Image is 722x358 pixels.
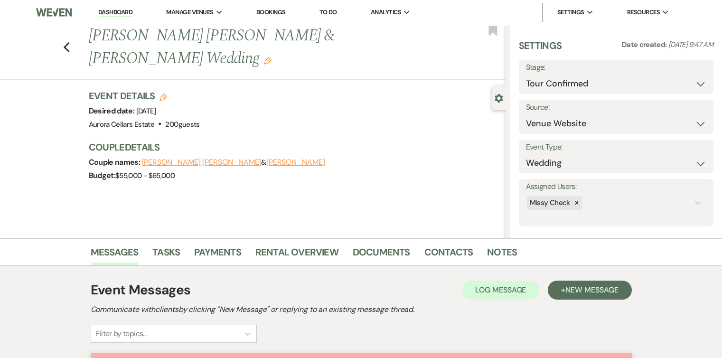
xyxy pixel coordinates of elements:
span: Date created: [622,40,668,49]
span: Couple names: [89,157,142,167]
span: & [142,158,325,167]
a: Notes [487,245,517,265]
span: [DATE] 9:47 AM [668,40,713,49]
a: Tasks [152,245,180,265]
span: Desired date: [89,106,136,116]
button: [PERSON_NAME] [PERSON_NAME] [142,159,262,166]
h3: Couple Details [89,141,496,154]
a: Messages [91,245,139,265]
a: Rental Overview [255,245,338,265]
label: Assigned Users: [526,180,706,194]
button: Close lead details [495,93,503,102]
h1: Event Messages [91,280,191,300]
span: 200 guests [165,120,199,129]
span: Resources [627,8,660,17]
a: Documents [353,245,410,265]
span: Manage Venues [166,8,213,17]
a: Dashboard [98,8,132,17]
a: Bookings [256,8,286,16]
span: Log Message [475,285,526,295]
button: +New Message [548,281,631,300]
label: Source: [526,101,706,114]
div: Filter by topics... [96,328,147,339]
h3: Settings [519,39,562,60]
button: [PERSON_NAME] [266,159,325,166]
span: [DATE] [136,106,156,116]
a: Contacts [424,245,473,265]
button: Edit [264,56,272,65]
a: Payments [194,245,241,265]
span: Budget: [89,170,116,180]
span: Settings [557,8,584,17]
span: $55,000 - $65,000 [115,171,175,180]
span: Aurora Cellars Estate [89,120,155,129]
label: Event Type: [526,141,706,154]
img: Weven Logo [36,2,72,22]
span: New Message [565,285,618,295]
div: Missy Check [527,196,572,210]
h3: Event Details [89,89,200,103]
h2: Communicate with clients by clicking "New Message" or replying to an existing message thread. [91,304,632,315]
a: To Do [319,8,337,16]
label: Stage: [526,61,706,75]
span: Analytics [371,8,401,17]
h1: [PERSON_NAME] [PERSON_NAME] & [PERSON_NAME] Wedding [89,25,419,70]
button: Log Message [462,281,539,300]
